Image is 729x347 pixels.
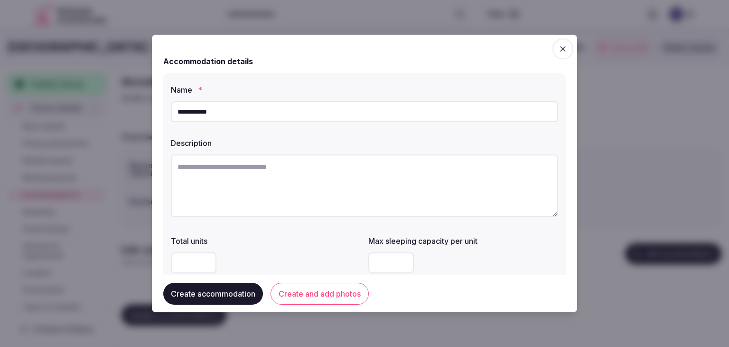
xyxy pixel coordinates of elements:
button: Create accommodation [163,283,263,305]
button: Create and add photos [271,283,369,305]
label: Total units [171,237,361,245]
h2: Accommodation details [163,56,253,67]
label: Max sleeping capacity per unit [368,237,558,245]
label: Name [171,86,558,94]
label: Description [171,139,558,147]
